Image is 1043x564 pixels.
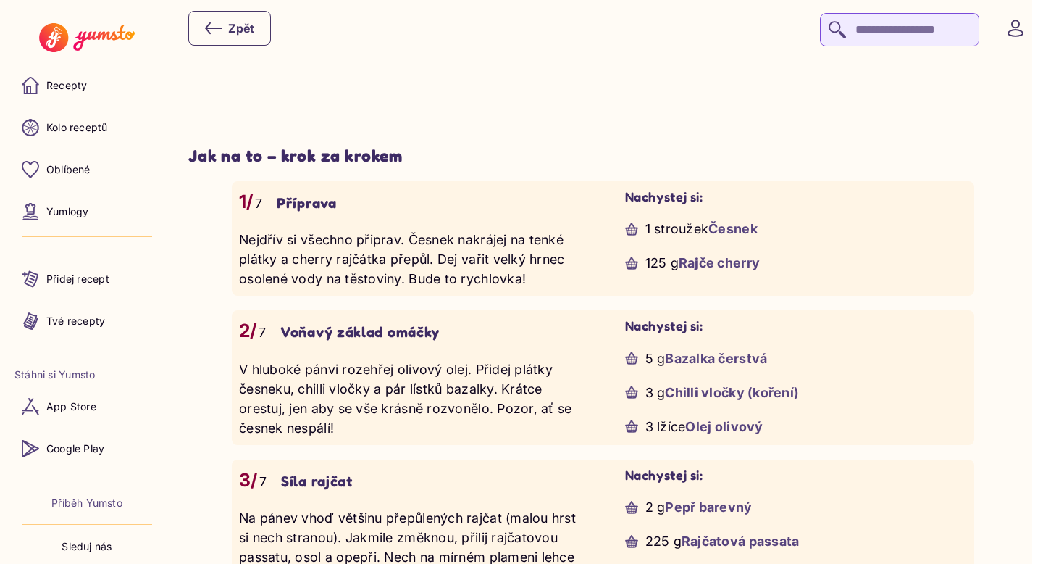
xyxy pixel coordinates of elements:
[708,221,758,236] span: Česnek
[46,120,108,135] p: Kolo receptů
[682,534,800,549] span: Rajčatová passata
[205,20,254,37] div: Zpět
[645,383,800,402] p: 3 g
[46,314,105,328] p: Tvé recepty
[62,539,112,554] p: Sleduj nás
[46,78,87,93] p: Recepty
[665,351,767,366] span: Bazalka čerstvá
[51,496,122,510] a: Příběh Yumsto
[239,360,582,438] p: V hluboké pánvi rozehřej olivový olej. Přidej plátky česneku, chilli vločky a pár lístků bazalky....
[14,368,159,382] li: Stáhni si Yumsto
[46,272,109,286] p: Přidej recept
[239,188,254,216] p: 1/
[645,497,753,517] p: 2 g
[46,162,91,177] p: Oblíbené
[14,304,159,339] a: Tvé recepty
[259,323,266,342] p: 7
[14,110,159,145] a: Kolo receptů
[625,188,968,205] h3: Nachystej si:
[14,194,159,229] a: Yumlogy
[239,467,258,494] p: 3/
[625,318,968,334] h3: Nachystej si:
[14,152,159,187] a: Oblíbené
[14,262,159,296] a: Přidej recept
[645,253,761,273] p: 125 g
[665,499,752,515] span: Pepř barevný
[625,467,968,484] h3: Nachystej si:
[645,219,758,239] p: 1 stroužek
[280,323,440,341] p: Voňavý základ omáčky
[239,230,582,289] p: Nejdřív si všechno připrav. Česnek nakrájej na tenké plátky a cherry rajčátka přepůl. Dej vařit v...
[685,419,763,434] span: Olej olivový
[46,441,104,456] p: Google Play
[188,146,1018,167] h3: Jak na to – krok za krokem
[14,68,159,103] a: Recepty
[14,389,159,424] a: App Store
[277,194,337,212] p: Příprava
[679,255,760,270] span: Rajče cherry
[665,385,799,400] span: Chilli vločky (koření)
[281,473,353,491] p: Síla rajčat
[645,349,768,368] p: 5 g
[645,531,800,551] p: 225 g
[46,204,88,219] p: Yumlogy
[645,417,763,436] p: 3 lžíce
[255,194,262,213] p: 7
[239,318,257,345] p: 2/
[188,11,271,46] button: Zpět
[39,23,134,52] img: Yumsto logo
[259,472,267,492] p: 7
[46,399,96,414] p: App Store
[14,431,159,466] a: Google Play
